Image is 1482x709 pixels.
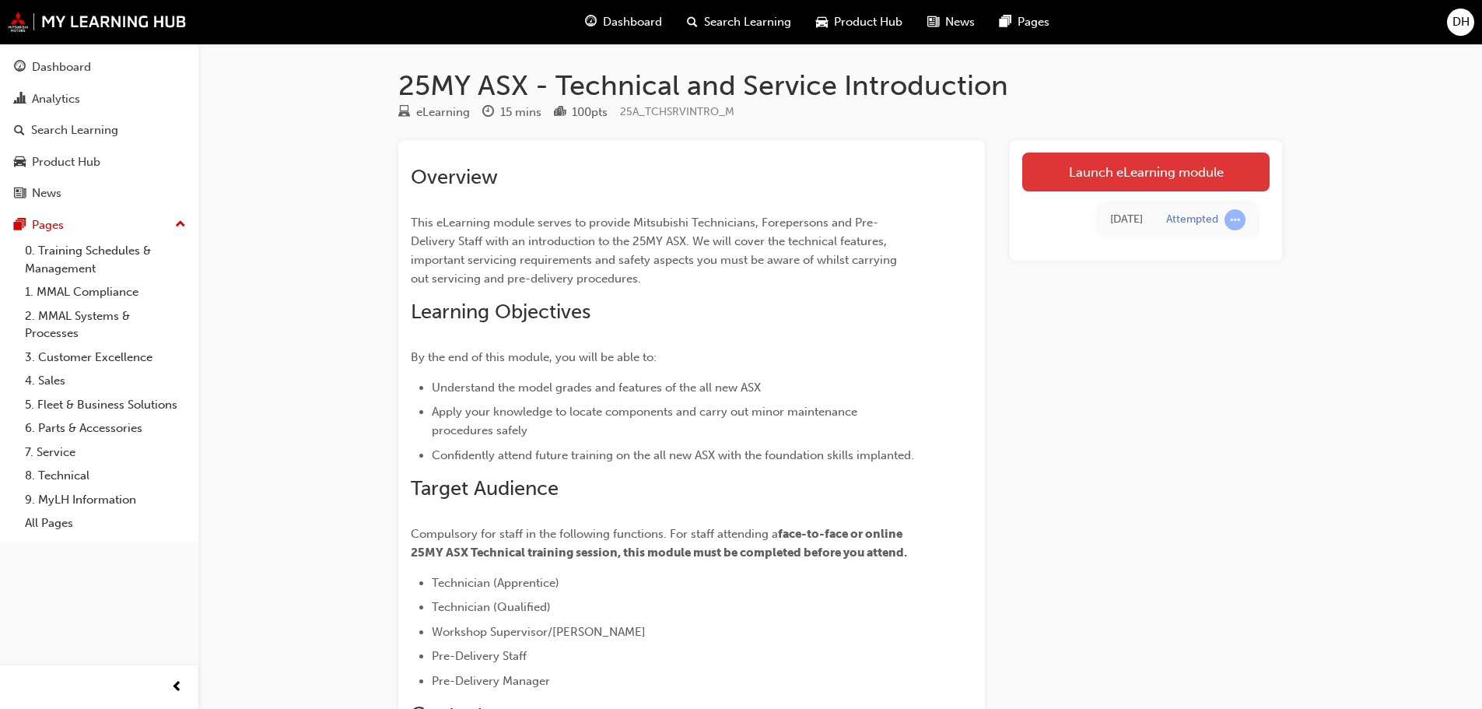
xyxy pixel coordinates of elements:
div: Search Learning [31,121,118,139]
div: Pages [32,216,64,234]
a: 1. MMAL Compliance [19,280,192,304]
span: Understand the model grades and features of the all new ASX [432,381,761,395]
div: 15 mins [500,104,541,121]
a: Dashboard [6,53,192,82]
a: 5. Fleet & Business Solutions [19,393,192,417]
div: Tue Sep 30 2025 09:39:14 GMT+1000 (Australian Eastern Standard Time) [1110,211,1143,229]
a: 3. Customer Excellence [19,346,192,370]
span: news-icon [14,187,26,201]
button: DH [1447,9,1474,36]
a: 4. Sales [19,369,192,393]
span: search-icon [687,12,698,32]
span: Workshop Supervisor/[PERSON_NAME] [432,625,646,639]
span: Learning Objectives [411,300,590,324]
a: Launch eLearning module [1022,153,1270,191]
a: car-iconProduct Hub [804,6,915,38]
span: Compulsory for staff in the following functions. For staff attending a [411,527,778,541]
span: pages-icon [14,219,26,233]
span: chart-icon [14,93,26,107]
a: All Pages [19,511,192,535]
a: news-iconNews [915,6,987,38]
span: car-icon [816,12,828,32]
button: DashboardAnalyticsSearch LearningProduct HubNews [6,50,192,211]
a: Analytics [6,85,192,114]
a: 0. Training Schedules & Management [19,239,192,280]
a: News [6,179,192,208]
span: up-icon [175,215,186,235]
span: Product Hub [834,13,902,31]
span: Overview [411,165,498,189]
span: Pre-Delivery Manager [432,674,550,688]
span: Technician (Apprentice) [432,576,559,590]
span: pages-icon [1000,12,1011,32]
span: search-icon [14,124,25,138]
a: pages-iconPages [987,6,1062,38]
button: Pages [6,211,192,240]
a: 2. MMAL Systems & Processes [19,304,192,346]
span: car-icon [14,156,26,170]
span: News [945,13,975,31]
a: 7. Service [19,440,192,465]
span: This eLearning module serves to provide Mitsubishi Technicians, Forepersons and Pre-Delivery Staf... [411,216,900,286]
span: Learning resource code [620,105,734,118]
div: Analytics [32,90,80,108]
span: Confidently attend future training on the all new ASX with the foundation skills implanted. [432,448,914,462]
div: Dashboard [32,58,91,76]
div: Type [398,103,470,122]
span: Apply your knowledge to locate components and carry out minor maintenance procedures safely [432,405,860,437]
span: prev-icon [171,678,183,697]
span: DH [1452,13,1470,31]
a: Product Hub [6,148,192,177]
a: 9. MyLH Information [19,488,192,512]
a: guage-iconDashboard [573,6,674,38]
span: Pre-Delivery Staff [432,649,527,663]
span: Technician (Qualified) [432,600,551,614]
span: Search Learning [704,13,791,31]
div: eLearning [416,104,470,121]
span: Target Audience [411,476,559,500]
img: mmal [8,12,187,32]
div: Duration [482,103,541,122]
div: Points [554,103,608,122]
span: face-to-face or online 25MY ASX Technical training session, this module must be completed before ... [411,527,907,560]
span: learningResourceType_ELEARNING-icon [398,106,410,120]
a: Search Learning [6,116,192,145]
span: guage-icon [14,61,26,75]
a: 8. Technical [19,464,192,488]
div: 100 pts [572,104,608,121]
span: guage-icon [585,12,597,32]
span: Dashboard [603,13,662,31]
h1: 25MY ASX - Technical and Service Introduction [398,68,1282,103]
div: Attempted [1166,212,1218,227]
span: clock-icon [482,106,494,120]
span: news-icon [927,12,939,32]
a: search-iconSearch Learning [674,6,804,38]
span: Pages [1018,13,1049,31]
a: 6. Parts & Accessories [19,416,192,440]
div: News [32,184,61,202]
span: By the end of this module, you will be able to: [411,350,657,364]
div: Product Hub [32,153,100,171]
span: learningRecordVerb_ATTEMPT-icon [1224,209,1246,230]
span: podium-icon [554,106,566,120]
